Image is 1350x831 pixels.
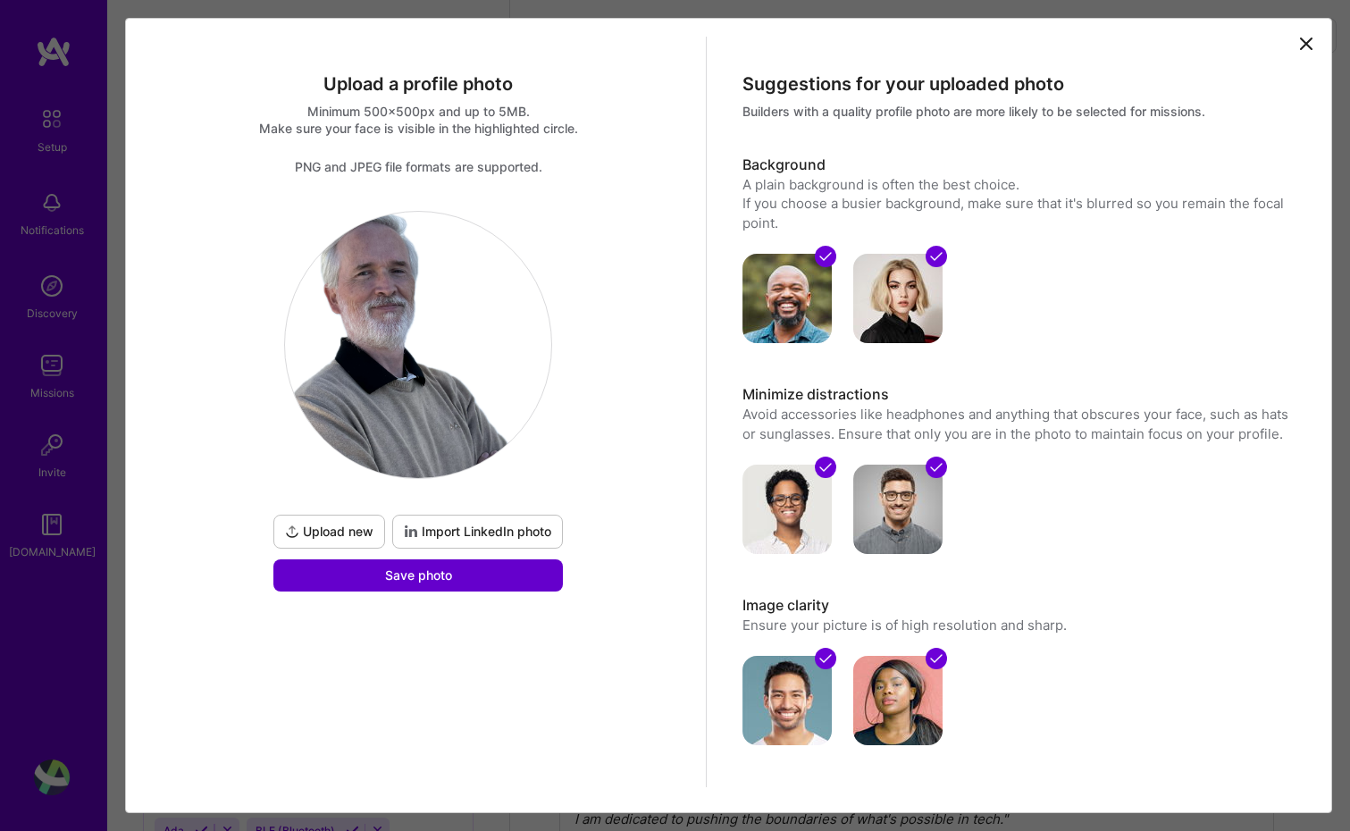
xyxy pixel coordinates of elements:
[404,523,551,541] span: Import LinkedIn photo
[742,254,832,343] img: avatar
[273,515,385,549] button: Upload new
[144,120,692,137] div: Make sure your face is visible in the highlighted circle.
[285,212,551,478] img: logo
[742,194,1291,232] div: If you choose a busier background, make sure that it's blurred so you remain the focal point.
[385,567,452,584] span: Save photo
[144,158,692,175] div: PNG and JPEG file formats are supported.
[742,72,1291,96] div: Suggestions for your uploaded photo
[392,515,563,549] div: To import a profile photo add your LinkedIn URL to your profile.
[742,656,832,745] img: avatar
[742,385,1291,405] h3: Minimize distractions
[853,254,943,343] img: avatar
[742,405,1291,443] p: Avoid accessories like headphones and anything that obscures your face, such as hats or sunglasse...
[853,465,943,554] img: avatar
[404,525,418,539] i: icon LinkedInDarkV2
[392,515,563,549] button: Import LinkedIn photo
[144,103,692,120] div: Minimum 500x500px and up to 5MB.
[742,103,1291,120] div: Builders with a quality profile photo are more likely to be selected for missions.
[742,175,1291,194] div: A plain background is often the best choice.
[742,465,832,554] img: avatar
[742,155,1291,175] h3: Background
[285,525,299,539] i: icon UploadDark
[270,211,566,592] div: logoUpload newImport LinkedIn photoSave photo
[144,72,692,96] div: Upload a profile photo
[742,616,1291,634] p: Ensure your picture is of high resolution and sharp.
[273,559,563,592] button: Save photo
[285,523,373,541] span: Upload new
[853,656,943,745] img: avatar
[742,596,1291,616] h3: Image clarity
